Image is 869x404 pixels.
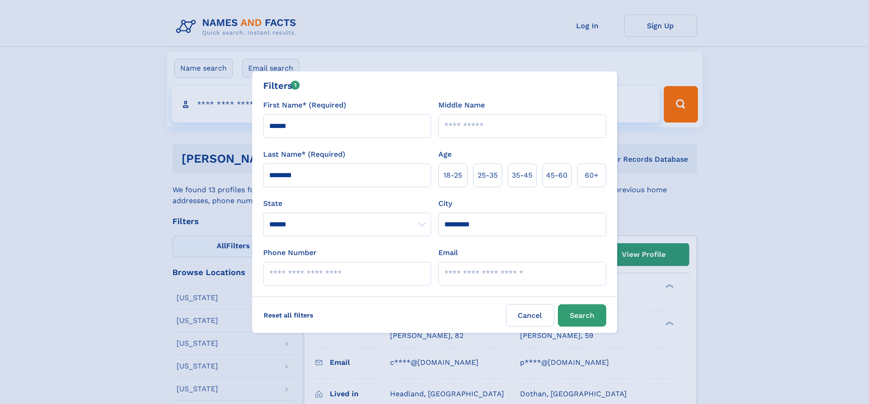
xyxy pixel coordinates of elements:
label: Last Name* (Required) [263,149,345,160]
label: Email [438,247,458,258]
div: Filters [263,79,300,92]
label: State [263,198,431,209]
span: 18‑25 [443,170,462,181]
label: First Name* (Required) [263,100,346,111]
label: Middle Name [438,100,485,111]
label: Phone Number [263,247,317,258]
span: 45‑60 [546,170,567,181]
span: 60+ [585,170,598,181]
span: 35‑45 [512,170,532,181]
span: 25‑35 [478,170,498,181]
label: Cancel [506,304,554,327]
button: Search [558,304,606,327]
label: Age [438,149,452,160]
label: City [438,198,452,209]
label: Reset all filters [258,304,319,326]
